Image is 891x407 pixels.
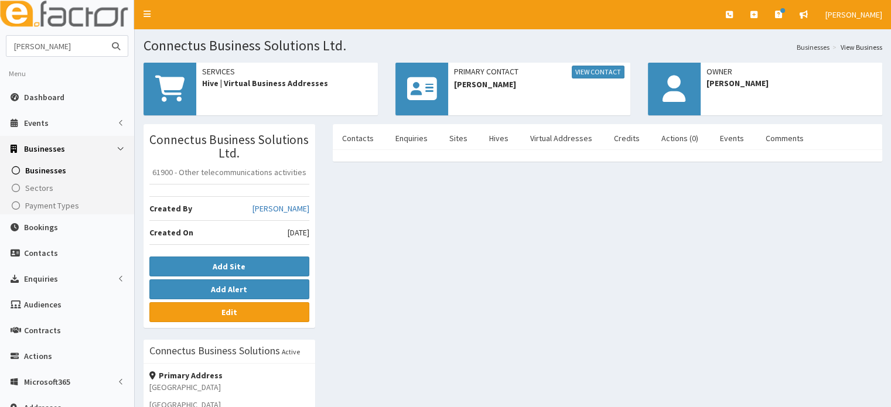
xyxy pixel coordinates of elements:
a: Contacts [333,126,383,151]
a: Virtual Addresses [521,126,602,151]
b: Edit [221,307,237,317]
a: Credits [605,126,649,151]
span: Businesses [25,165,66,176]
a: Businesses [797,42,829,52]
span: Businesses [24,143,65,154]
span: Contacts [24,248,58,258]
span: Payment Types [25,200,79,211]
span: Enquiries [24,273,58,284]
h3: Connectus Business Solutions Ltd. [149,133,309,160]
strong: Primary Address [149,370,223,381]
span: Hive | Virtual Business Addresses [202,77,372,89]
a: Hives [480,126,518,151]
span: Events [24,118,49,128]
a: Events [711,126,753,151]
span: Bookings [24,222,58,232]
small: Active [282,347,300,356]
b: Add Site [213,261,245,272]
b: Add Alert [211,284,247,295]
b: Created On [149,227,193,238]
a: Payment Types [3,197,134,214]
h1: Connectus Business Solutions Ltd. [144,38,882,53]
h3: Connectus Business Solutions [149,346,280,356]
span: Primary Contact [454,66,624,78]
a: Actions (0) [652,126,708,151]
a: Businesses [3,162,134,179]
a: Edit [149,302,309,322]
a: Sites [440,126,477,151]
a: Enquiries [386,126,437,151]
span: Sectors [25,183,53,193]
span: Contracts [24,325,61,336]
span: Dashboard [24,92,64,102]
span: [PERSON_NAME] [825,9,882,20]
b: Created By [149,203,192,214]
span: Microsoft365 [24,377,70,387]
li: View Business [829,42,882,52]
p: [GEOGRAPHIC_DATA] [149,381,309,393]
a: Comments [756,126,813,151]
span: [DATE] [288,227,309,238]
p: 61900 - Other telecommunications activities [149,166,309,178]
a: [PERSON_NAME] [252,203,309,214]
span: Services [202,66,372,77]
input: Search... [6,36,105,56]
span: [PERSON_NAME] [706,77,876,89]
span: [PERSON_NAME] [454,78,624,90]
span: Owner [706,66,876,77]
a: Sectors [3,179,134,197]
button: Add Alert [149,279,309,299]
span: Actions [24,351,52,361]
a: View Contact [572,66,624,78]
span: Audiences [24,299,62,310]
